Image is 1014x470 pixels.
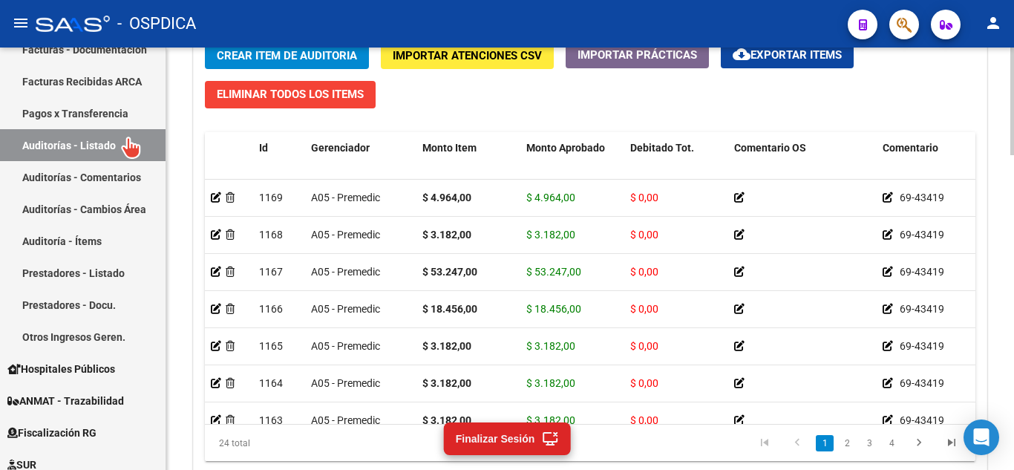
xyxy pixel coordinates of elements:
[630,266,658,278] span: $ 0,00
[964,420,999,455] div: Open Intercom Messenger
[253,132,305,198] datatable-header-cell: Id
[259,192,283,203] span: 1169
[900,192,944,203] span: 69-43419
[526,414,575,426] span: $ 3.182,00
[733,45,750,63] mat-icon: cloud_download
[630,414,658,426] span: $ 0,00
[900,229,944,241] span: 69-43419
[422,377,471,389] strong: $ 3.182,00
[883,142,938,154] span: Comentario
[311,229,380,241] span: A05 - Premedic
[311,303,380,315] span: A05 - Premedic
[217,88,364,101] span: Eliminar Todos los Items
[259,340,283,352] span: 1165
[7,361,115,377] span: Hospitales Públicos
[721,42,854,68] button: Exportar Items
[259,414,283,426] span: 1163
[526,303,581,315] span: $ 18.456,00
[205,42,369,69] button: Crear Item de Auditoria
[750,435,779,451] a: go to first page
[526,192,575,203] span: $ 4.964,00
[630,229,658,241] span: $ 0,00
[905,435,933,451] a: go to next page
[984,14,1002,32] mat-icon: person
[416,132,520,198] datatable-header-cell: Monto Item
[858,431,880,456] li: page 3
[305,132,416,198] datatable-header-cell: Gerenciador
[900,266,944,278] span: 69-43419
[630,192,658,203] span: $ 0,00
[630,303,658,315] span: $ 0,00
[422,142,477,154] span: Monto Item
[883,435,900,451] a: 4
[311,142,370,154] span: Gerenciador
[422,229,471,241] strong: $ 3.182,00
[311,377,380,389] span: A05 - Premedic
[526,266,581,278] span: $ 53.247,00
[838,435,856,451] a: 2
[422,340,471,352] strong: $ 3.182,00
[205,425,356,462] div: 24 total
[259,377,283,389] span: 1164
[860,435,878,451] a: 3
[624,132,728,198] datatable-header-cell: Debitado Tot.
[526,340,575,352] span: $ 3.182,00
[900,340,944,352] span: 69-43419
[836,431,858,456] li: page 2
[381,42,554,69] button: Importar Atenciones CSV
[422,266,477,278] strong: $ 53.247,00
[520,132,624,198] datatable-header-cell: Monto Aprobado
[880,431,903,456] li: page 4
[259,229,283,241] span: 1168
[814,431,836,456] li: page 1
[7,425,97,441] span: Fiscalización RG
[728,132,877,198] datatable-header-cell: Comentario OS
[422,192,471,203] strong: $ 4.964,00
[526,229,575,241] span: $ 3.182,00
[393,49,542,62] span: Importar Atenciones CSV
[311,192,380,203] span: A05 - Premedic
[259,303,283,315] span: 1166
[630,142,694,154] span: Debitado Tot.
[311,266,380,278] span: A05 - Premedic
[566,42,709,68] button: Importar Prácticas
[422,414,471,426] strong: $ 3.182,00
[816,435,834,451] a: 1
[630,340,658,352] span: $ 0,00
[733,48,842,62] span: Exportar Items
[422,303,477,315] strong: $ 18.456,00
[900,414,944,426] span: 69-43419
[526,142,605,154] span: Monto Aprobado
[117,7,196,40] span: - OSPDICA
[938,435,966,451] a: go to last page
[311,414,380,426] span: A05 - Premedic
[900,303,944,315] span: 69-43419
[205,81,376,108] button: Eliminar Todos los Items
[12,14,30,32] mat-icon: menu
[259,266,283,278] span: 1167
[526,377,575,389] span: $ 3.182,00
[734,142,806,154] span: Comentario OS
[259,142,268,154] span: Id
[900,377,944,389] span: 69-43419
[311,340,380,352] span: A05 - Premedic
[7,393,124,409] span: ANMAT - Trazabilidad
[578,48,697,62] span: Importar Prácticas
[217,49,357,62] span: Crear Item de Auditoria
[783,435,811,451] a: go to previous page
[630,377,658,389] span: $ 0,00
